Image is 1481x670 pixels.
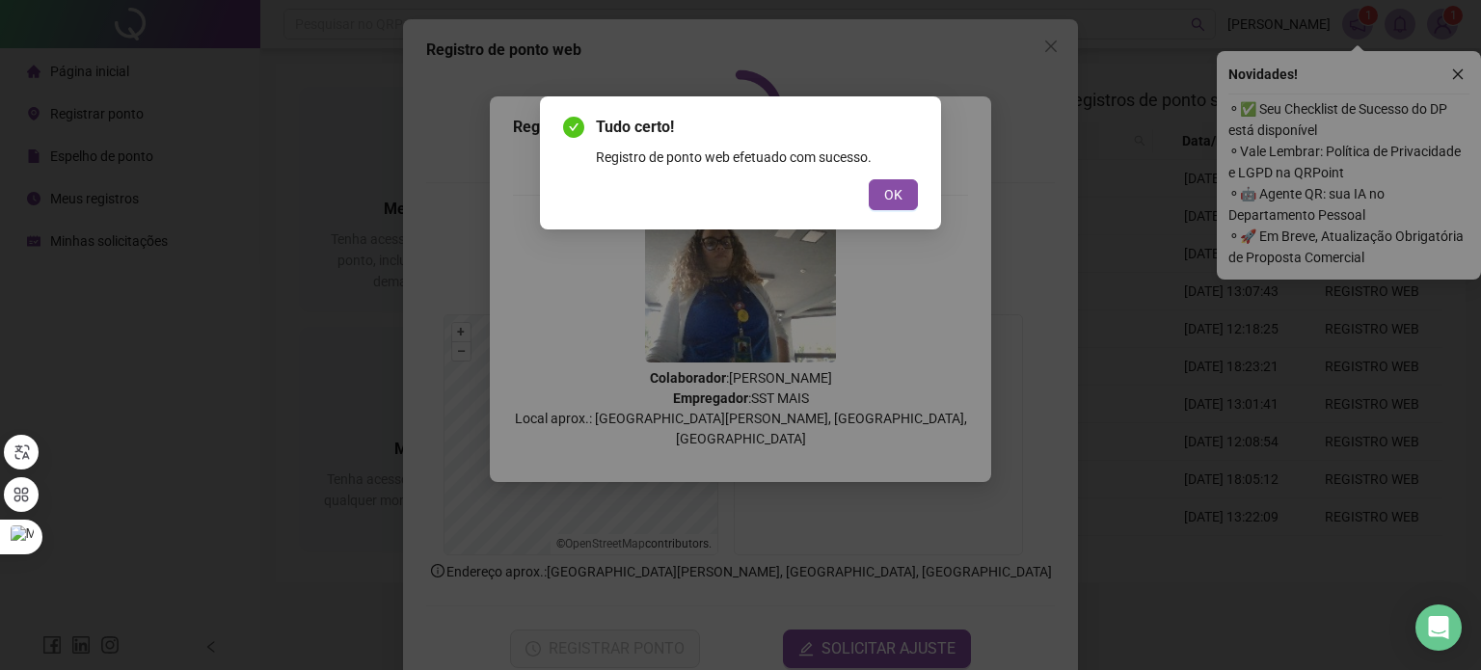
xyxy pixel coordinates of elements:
[596,147,918,168] div: Registro de ponto web efetuado com sucesso.
[596,116,918,139] span: Tudo certo!
[563,117,584,138] span: check-circle
[1415,604,1462,651] div: Open Intercom Messenger
[884,184,902,205] span: OK
[869,179,918,210] button: OK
